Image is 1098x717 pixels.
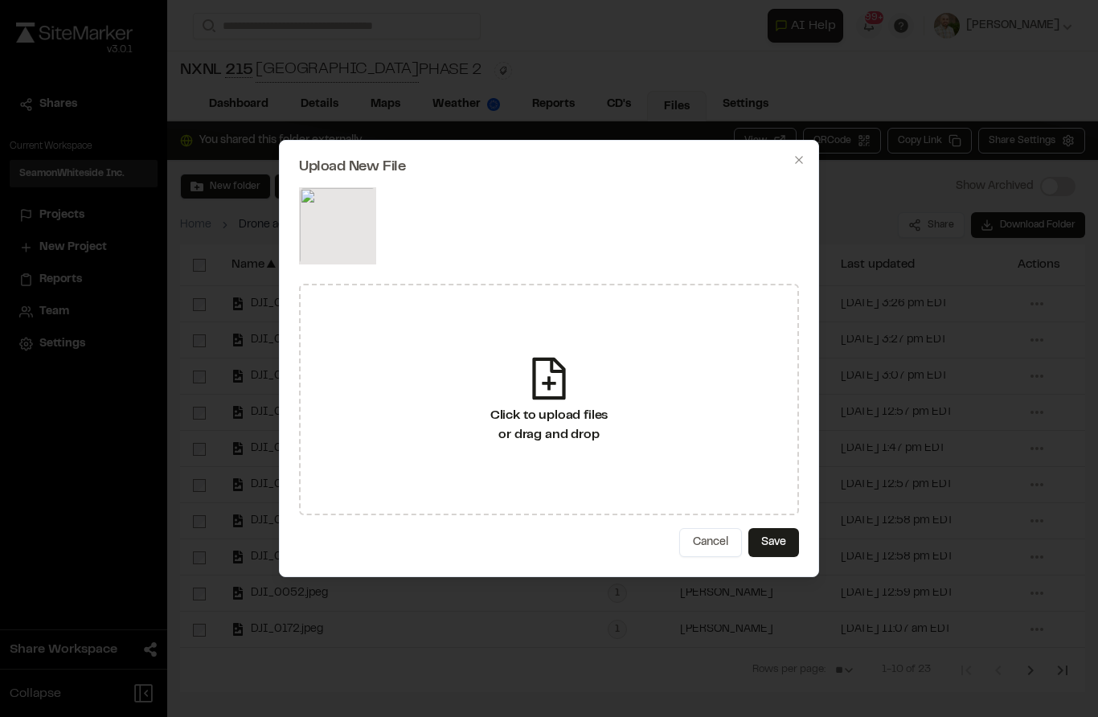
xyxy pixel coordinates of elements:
button: Cancel [679,528,742,557]
button: Save [748,528,799,557]
h2: Upload New File [299,160,799,174]
div: Click to upload files or drag and drop [490,406,608,445]
img: 187e3633-41dd-4e39-b2dd-b41d0ca6eb24 [299,187,376,264]
div: Click to upload filesor drag and drop [299,284,799,515]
